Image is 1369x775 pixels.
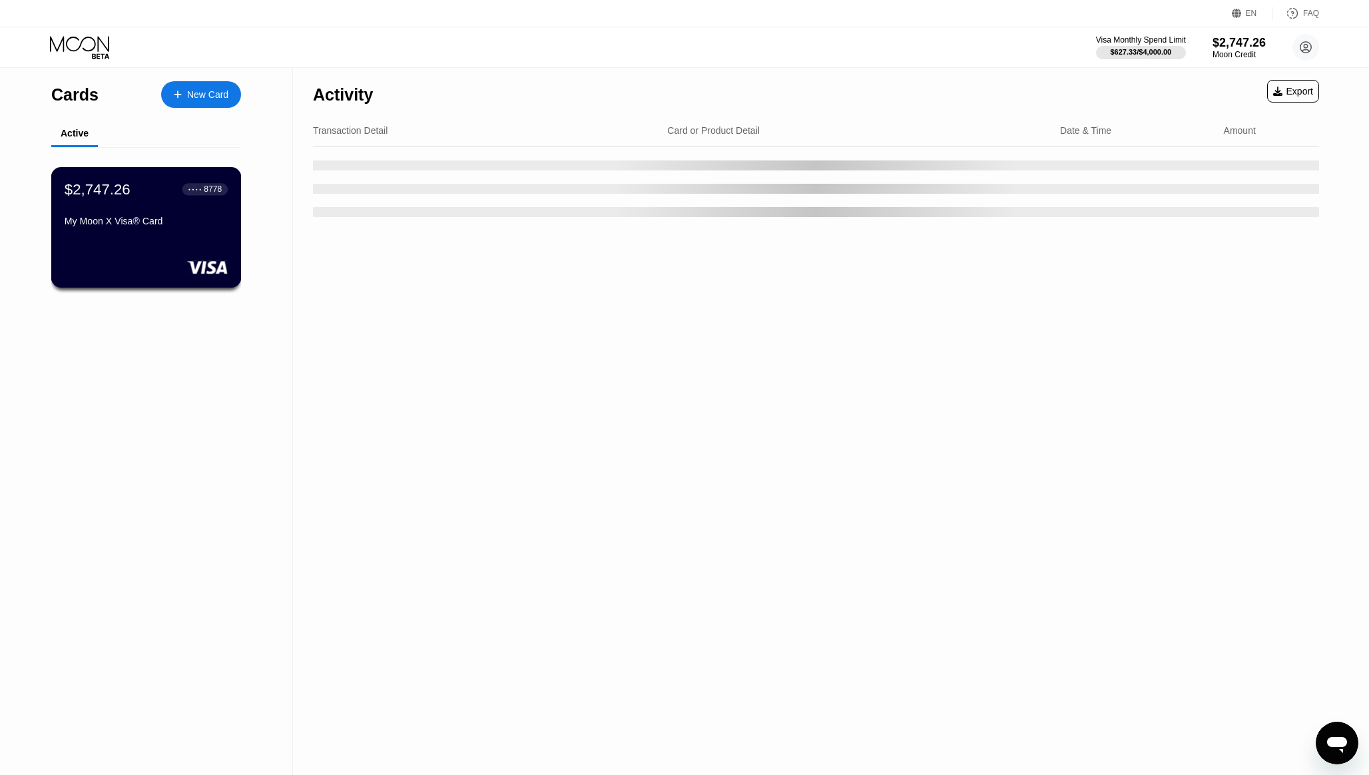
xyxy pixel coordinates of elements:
[1213,36,1266,50] div: $2,747.26
[1096,35,1186,59] div: Visa Monthly Spend Limit$627.33/$4,000.00
[1110,48,1171,56] div: $627.33 / $4,000.00
[1060,125,1111,136] div: Date & Time
[204,184,222,194] div: 8778
[188,187,202,191] div: ● ● ● ●
[1232,7,1272,20] div: EN
[667,125,760,136] div: Card or Product Detail
[161,81,241,108] div: New Card
[1303,9,1319,18] div: FAQ
[313,85,373,105] div: Activity
[61,128,89,138] div: Active
[1246,9,1257,18] div: EN
[51,85,99,105] div: Cards
[1224,125,1256,136] div: Amount
[1096,35,1186,45] div: Visa Monthly Spend Limit
[1213,36,1266,59] div: $2,747.26Moon Credit
[1316,722,1358,764] iframe: Button to launch messaging window
[1273,86,1313,97] div: Export
[1213,50,1266,59] div: Moon Credit
[52,168,240,287] div: $2,747.26● ● ● ●8778My Moon X Visa® Card
[313,125,388,136] div: Transaction Detail
[1272,7,1319,20] div: FAQ
[1267,80,1319,103] div: Export
[65,180,131,198] div: $2,747.26
[65,216,228,226] div: My Moon X Visa® Card
[187,89,228,101] div: New Card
